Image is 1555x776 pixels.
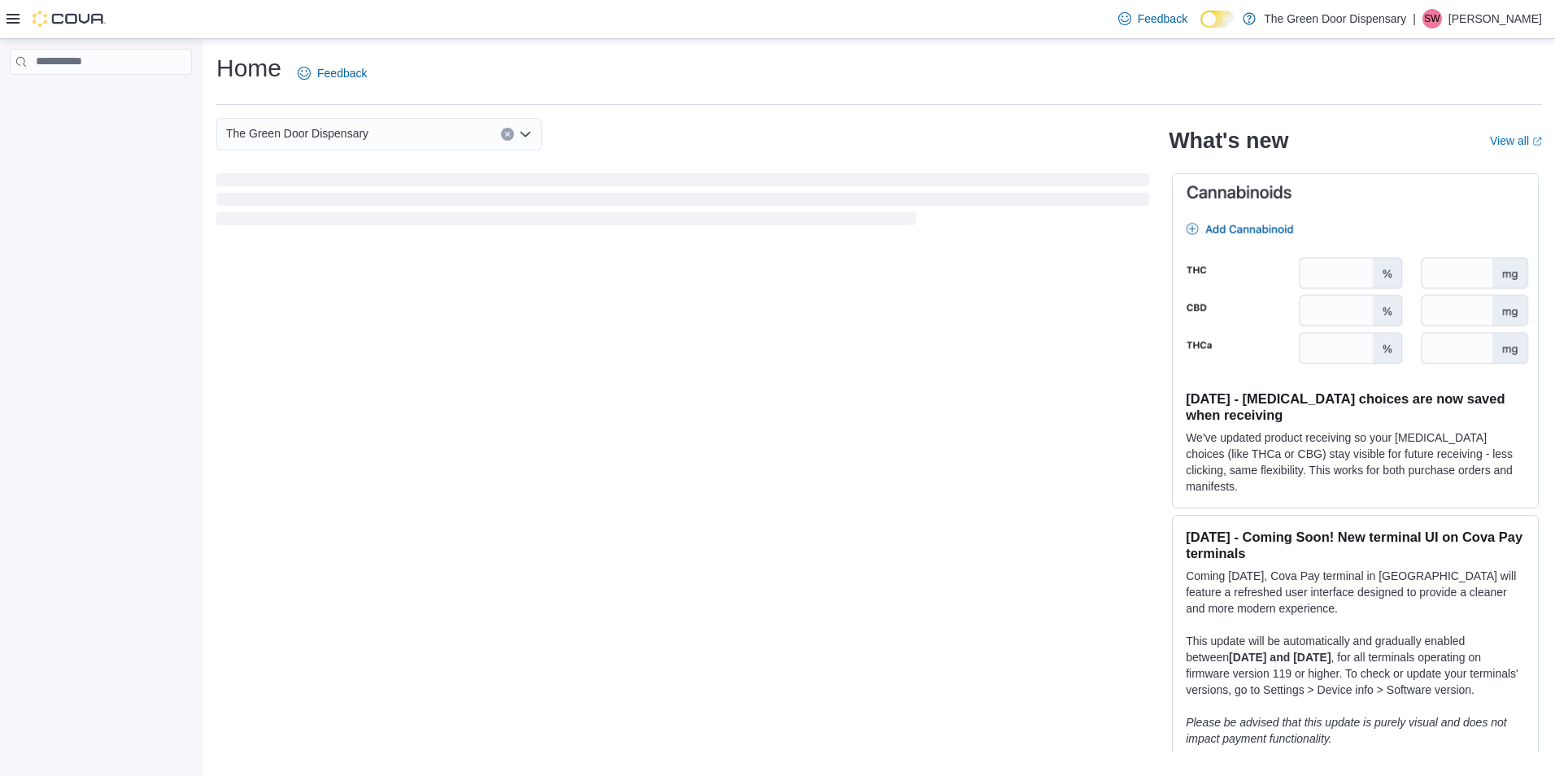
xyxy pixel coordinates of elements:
p: Coming [DATE], Cova Pay terminal in [GEOGRAPHIC_DATA] will feature a refreshed user interface des... [1186,568,1525,617]
h3: [DATE] - Coming Soon! New terminal UI on Cova Pay terminals [1186,529,1525,561]
input: Dark Mode [1200,11,1235,28]
a: View allExternal link [1490,134,1542,147]
svg: External link [1532,137,1542,146]
span: Feedback [317,65,367,81]
p: We've updated product receiving so your [MEDICAL_DATA] choices (like THCa or CBG) stay visible fo... [1186,429,1525,495]
nav: Complex example [10,78,192,117]
h2: What's new [1169,128,1288,154]
button: Clear input [501,128,514,141]
a: Feedback [291,57,373,89]
span: The Green Door Dispensary [226,124,368,143]
span: SW [1424,9,1440,28]
p: [PERSON_NAME] [1448,9,1542,28]
a: Feedback [1112,2,1194,35]
button: Open list of options [519,128,532,141]
span: Feedback [1138,11,1187,27]
em: Please be advised that this update is purely visual and does not impact payment functionality. [1186,716,1507,745]
div: Stacy Weegar [1422,9,1442,28]
strong: [DATE] and [DATE] [1229,651,1331,664]
span: Loading [216,177,1149,229]
h1: Home [216,52,281,85]
img: Cova [33,11,106,27]
p: | [1413,9,1416,28]
h3: [DATE] - [MEDICAL_DATA] choices are now saved when receiving [1186,390,1525,423]
p: The Green Door Dispensary [1264,9,1406,28]
p: This update will be automatically and gradually enabled between , for all terminals operating on ... [1186,633,1525,698]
